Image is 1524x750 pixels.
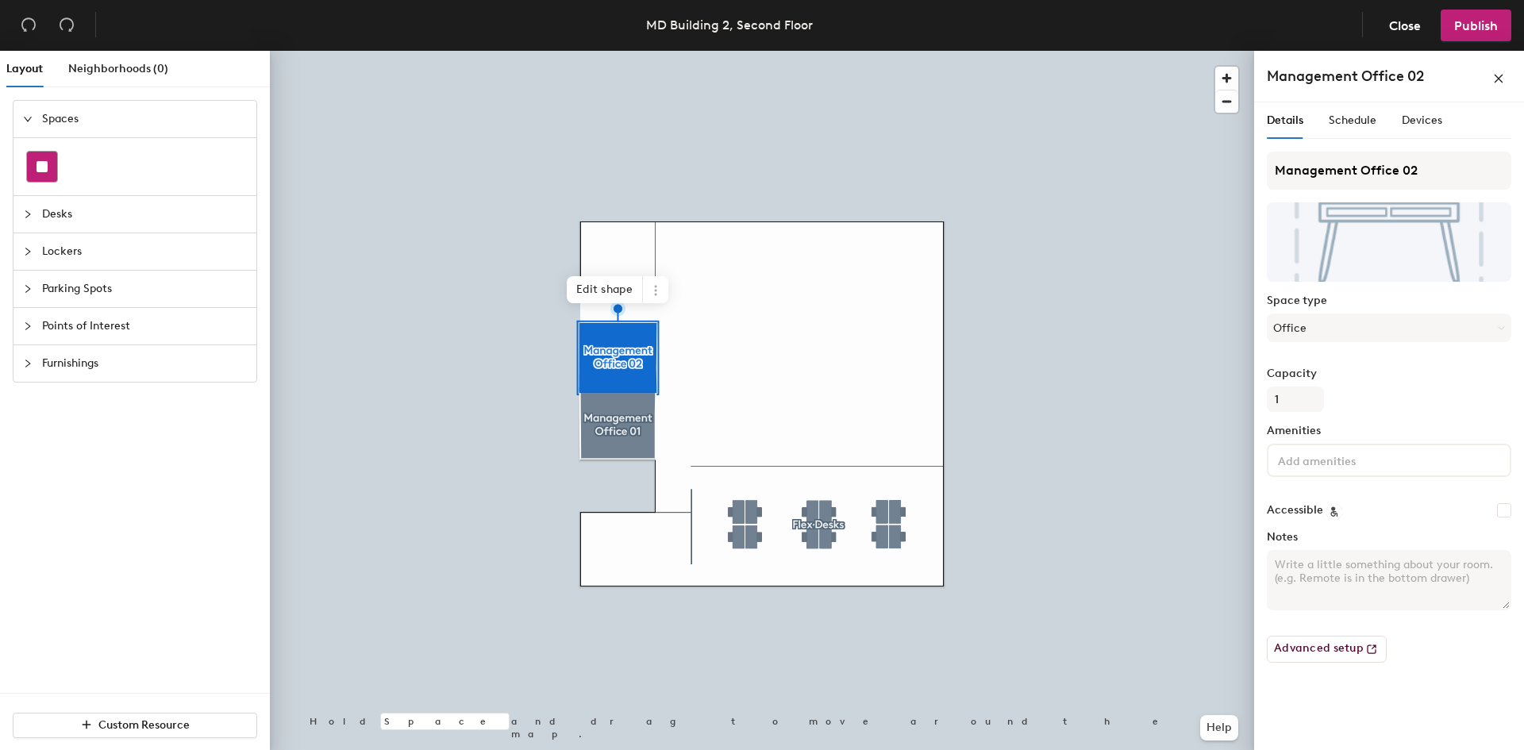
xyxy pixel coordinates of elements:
[42,233,247,270] span: Lockers
[646,15,813,35] div: MD Building 2, Second Floor
[13,10,44,41] button: Undo (⌘ + Z)
[42,271,247,307] span: Parking Spots
[1441,10,1511,41] button: Publish
[1267,202,1511,282] img: The space named Management Office 02
[1329,113,1376,127] span: Schedule
[21,17,37,33] span: undo
[1493,73,1504,84] span: close
[6,62,43,75] span: Layout
[13,713,257,738] button: Custom Resource
[567,276,643,303] span: Edit shape
[1267,294,1511,307] label: Space type
[1267,636,1387,663] button: Advanced setup
[23,247,33,256] span: collapsed
[42,101,247,137] span: Spaces
[42,308,247,344] span: Points of Interest
[1267,66,1424,87] h4: Management Office 02
[23,210,33,219] span: collapsed
[23,359,33,368] span: collapsed
[1275,450,1418,469] input: Add amenities
[1376,10,1434,41] button: Close
[1267,313,1511,342] button: Office
[1267,113,1303,127] span: Details
[42,196,247,233] span: Desks
[23,321,33,331] span: collapsed
[51,10,83,41] button: Redo (⌘ + ⇧ + Z)
[1267,504,1323,517] label: Accessible
[23,284,33,294] span: collapsed
[1402,113,1442,127] span: Devices
[1389,18,1421,33] span: Close
[98,718,190,732] span: Custom Resource
[68,62,168,75] span: Neighborhoods (0)
[1200,715,1238,740] button: Help
[1454,18,1498,33] span: Publish
[1267,531,1511,544] label: Notes
[23,114,33,124] span: expanded
[1267,425,1511,437] label: Amenities
[1267,367,1511,380] label: Capacity
[42,345,247,382] span: Furnishings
